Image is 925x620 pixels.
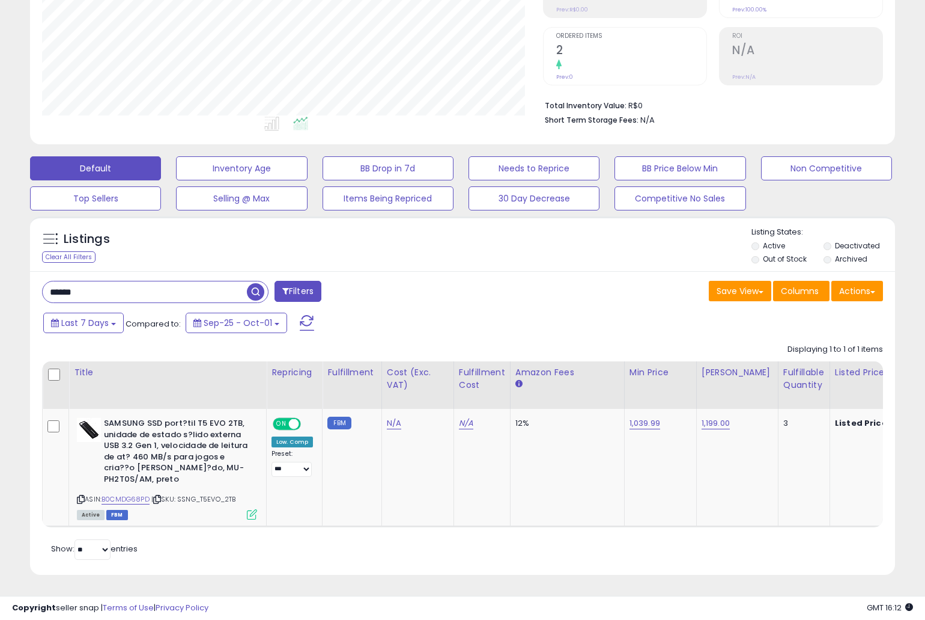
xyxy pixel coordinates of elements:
[702,366,773,379] div: [PERSON_NAME]
[835,241,880,251] label: Deactivated
[732,73,756,81] small: Prev: N/A
[274,419,289,429] span: ON
[515,418,615,429] div: 12%
[327,366,376,379] div: Fulfillment
[274,281,321,302] button: Filters
[271,450,313,477] div: Preset:
[323,156,453,180] button: BB Drop in 7d
[709,281,771,301] button: Save View
[102,494,150,505] a: B0CMDG68PD
[867,602,913,613] span: 2025-10-9 16:12 GMT
[176,186,307,210] button: Selling @ Max
[835,417,890,429] b: Listed Price:
[614,186,745,210] button: Competitive No Sales
[327,417,351,429] small: FBM
[761,156,892,180] button: Non Competitive
[773,281,829,301] button: Columns
[323,186,453,210] button: Items Being Repriced
[781,285,819,297] span: Columns
[30,186,161,210] button: Top Sellers
[732,33,882,40] span: ROI
[545,115,638,125] b: Short Term Storage Fees:
[156,602,208,613] a: Privacy Policy
[103,602,154,613] a: Terms of Use
[556,6,588,13] small: Prev: R$0.00
[104,418,250,488] b: SAMSUNG SSD port?til T5 EVO 2TB, unidade de estado s?lido externa USB 3.2 Gen 1, velocidade de le...
[545,100,626,111] b: Total Inventory Value:
[614,156,745,180] button: BB Price Below Min
[732,43,882,60] h2: N/A
[783,418,820,429] div: 3
[151,494,236,504] span: | SKU: SSNG_T5EVO_2TB
[702,417,730,429] a: 1,199.00
[556,33,706,40] span: Ordered Items
[763,254,807,264] label: Out of Stock
[545,97,874,112] li: R$0
[42,251,96,263] div: Clear All Filters
[629,366,691,379] div: Min Price
[515,379,523,390] small: Amazon Fees.
[835,254,867,264] label: Archived
[77,510,105,520] span: All listings currently available for purchase on Amazon
[77,418,257,518] div: ASIN:
[299,419,318,429] span: OFF
[12,602,56,613] strong: Copyright
[126,318,181,330] span: Compared to:
[751,227,895,238] p: Listing States:
[204,317,272,329] span: Sep-25 - Oct-01
[629,417,660,429] a: 1,039.99
[763,241,785,251] label: Active
[459,366,505,391] div: Fulfillment Cost
[51,543,138,554] span: Show: entries
[61,317,109,329] span: Last 7 Days
[469,156,599,180] button: Needs to Reprice
[176,156,307,180] button: Inventory Age
[783,366,825,391] div: Fulfillable Quantity
[271,366,317,379] div: Repricing
[271,437,313,447] div: Low. Comp
[469,186,599,210] button: 30 Day Decrease
[459,417,473,429] a: N/A
[732,6,766,13] small: Prev: 100.00%
[640,114,655,126] span: N/A
[556,73,573,81] small: Prev: 0
[387,417,401,429] a: N/A
[515,366,619,379] div: Amazon Fees
[64,231,110,248] h5: Listings
[74,366,261,379] div: Title
[30,156,161,180] button: Default
[43,313,124,333] button: Last 7 Days
[77,418,101,442] img: 31ItAZV6z5L._SL40_.jpg
[787,344,883,355] div: Displaying 1 to 1 of 1 items
[12,603,208,614] div: seller snap | |
[556,43,706,60] h2: 2
[186,313,287,333] button: Sep-25 - Oct-01
[831,281,883,301] button: Actions
[387,366,449,391] div: Cost (Exc. VAT)
[106,510,128,520] span: FBM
